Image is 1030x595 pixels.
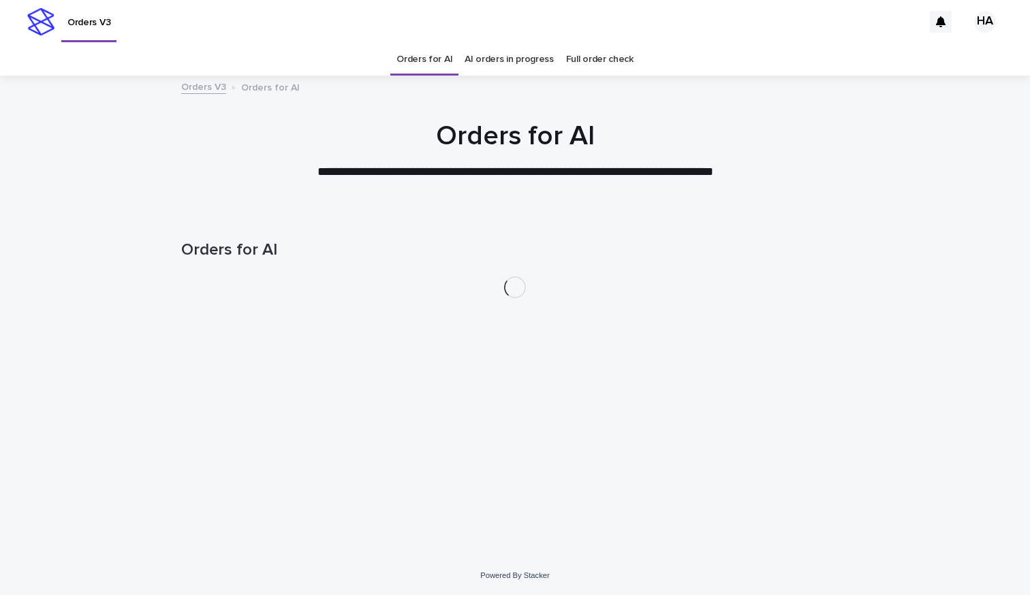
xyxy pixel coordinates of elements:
a: Powered By Stacker [480,571,549,579]
a: Orders for AI [396,44,452,76]
div: HA [974,11,996,33]
a: Orders V3 [181,78,226,94]
a: AI orders in progress [465,44,554,76]
p: Orders for AI [241,79,300,94]
img: stacker-logo-s-only.png [27,8,54,35]
h1: Orders for AI [181,120,849,152]
a: Full order check [566,44,634,76]
h1: Orders for AI [181,240,849,260]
